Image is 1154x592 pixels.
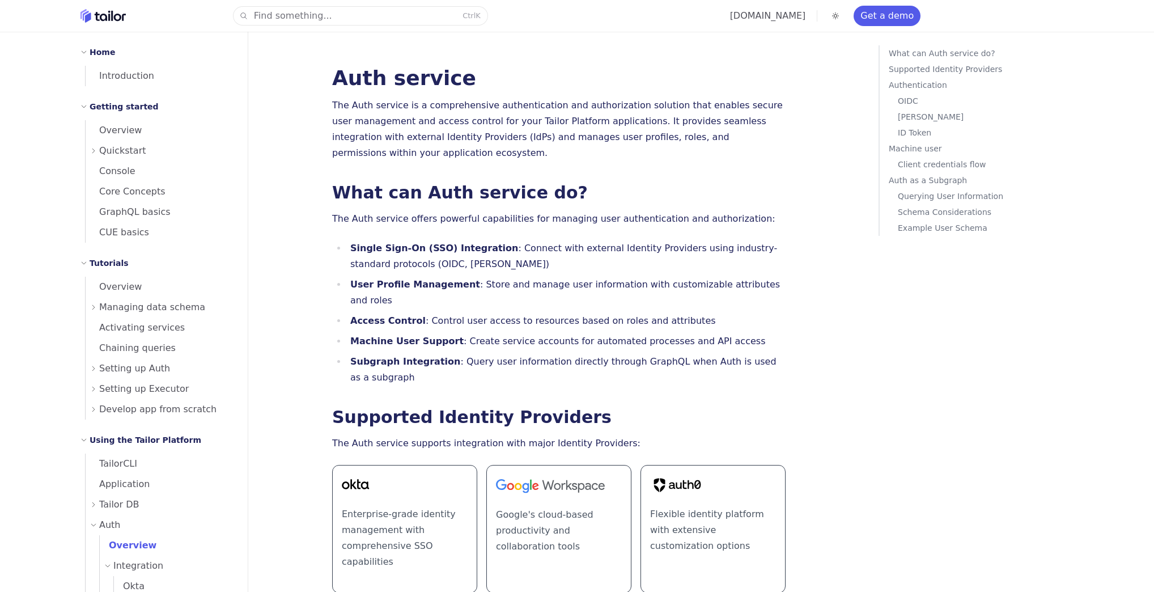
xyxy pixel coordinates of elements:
p: Flexible identity platform with extensive customization options [650,506,776,554]
span: Setting up Executor [99,381,189,397]
a: [PERSON_NAME] [898,109,1083,125]
a: Authentication [889,77,1083,93]
a: Supported Identity Providers [332,407,612,427]
span: CUE basics [86,227,149,238]
a: Core Concepts [86,181,234,202]
li: : Control user access to resources based on roles and attributes [347,313,786,329]
span: Overview [86,281,142,292]
span: Overview [100,540,156,551]
h2: Tutorials [90,256,129,270]
a: What can Auth service do? [889,45,1083,61]
span: Application [86,479,150,489]
span: Console [86,166,135,176]
p: The Auth service is a comprehensive authentication and authorization solution that enables secure... [332,98,786,161]
a: TailorCLI [86,454,234,474]
a: Introduction [86,66,234,86]
span: GraphQL basics [86,206,171,217]
strong: User Profile Management [350,279,480,290]
span: Tailor DB [99,497,139,513]
a: Chaining queries [86,338,234,358]
p: Enterprise-grade identity management with comprehensive SSO capabilities [342,506,468,570]
button: Toggle dark mode [829,9,842,23]
span: Setting up Auth [99,361,170,377]
a: Console [86,161,234,181]
span: TailorCLI [86,458,137,469]
span: Quickstart [99,143,146,159]
p: The Auth service offers powerful capabilities for managing user authentication and authorization: [332,211,786,227]
span: Overview [86,125,142,136]
a: Application [86,474,234,494]
li: : Store and manage user information with customizable attributes and roles [347,277,786,308]
a: Overview [86,120,234,141]
span: Managing data schema [99,299,205,315]
a: Supported Identity Providers [889,61,1083,77]
a: Schema Considerations [898,204,1083,220]
a: What can Auth service do? [332,183,588,202]
li: : Create service accounts for automated processes and API access [347,333,786,349]
a: Client credentials flow [898,157,1083,172]
h2: Using the Tailor Platform [90,433,201,447]
kbd: K [476,11,481,20]
a: Auth service [332,66,476,90]
a: Example User Schema [898,220,1083,236]
strong: Access Control [350,315,426,326]
a: GraphQL basics [86,202,234,222]
h2: Home [90,45,115,59]
a: [DOMAIN_NAME] [730,10,806,21]
a: Get a demo [854,6,920,26]
a: OIDC [898,93,1083,109]
strong: Subgraph Integration [350,356,460,367]
a: Auth as a Subgraph [889,172,1083,188]
span: Auth [99,517,121,533]
span: Introduction [86,70,154,81]
strong: Single Sign-On (SSO) Integration [350,243,518,253]
kbd: Ctrl [463,11,476,20]
button: Find something...CtrlK [234,7,487,25]
a: Home [80,9,126,23]
span: Core Concepts [86,186,166,197]
span: Integration [113,558,163,574]
span: Okta [114,581,145,591]
p: Google's cloud-based productivity and collaboration tools [496,507,622,555]
li: : Connect with external Identity Providers using industry-standard protocols (OIDC, [PERSON_NAME]) [347,240,786,272]
a: Overview [100,535,234,556]
a: Overview [86,277,234,297]
a: ID Token [898,125,1083,141]
a: Machine user [889,141,1083,157]
p: The Auth service supports integration with major Identity Providers: [332,435,786,451]
span: Chaining queries [86,342,176,353]
li: : Query user information directly through GraphQL when Auth is used as a subgraph [347,354,786,386]
strong: Machine User Support [350,336,464,346]
h2: Getting started [90,100,159,113]
a: Querying User Information [898,188,1083,204]
span: Activating services [86,322,185,333]
a: Activating services [86,318,234,338]
a: CUE basics [86,222,234,243]
span: Develop app from scratch [99,401,217,417]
